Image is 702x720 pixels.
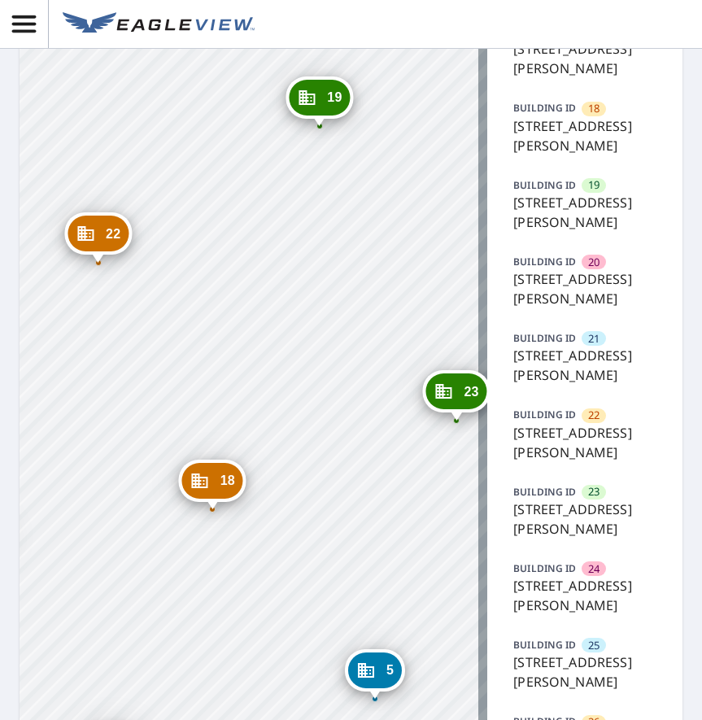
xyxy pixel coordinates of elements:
[63,12,255,37] img: EV Logo
[513,178,576,192] p: BUILDING ID
[513,485,576,499] p: BUILDING ID
[513,576,656,615] p: [STREET_ADDRESS][PERSON_NAME]
[386,664,394,676] span: 5
[423,370,491,421] div: Dropped pin, building 23, Commercial property, 5318 Johnston Mill Ct Charlotte, NC 28269
[513,500,656,539] p: [STREET_ADDRESS][PERSON_NAME]
[588,255,600,270] span: 20
[588,561,600,577] span: 24
[588,638,600,653] span: 25
[179,460,246,510] div: Dropped pin, building 18, Commercial property, 5316 Johnston Mill Ct Charlotte, NC 28269
[588,331,600,347] span: 21
[106,228,120,240] span: 22
[513,331,576,345] p: BUILDING ID
[588,408,600,423] span: 22
[464,386,479,398] span: 23
[513,423,656,462] p: [STREET_ADDRESS][PERSON_NAME]
[513,116,656,155] p: [STREET_ADDRESS][PERSON_NAME]
[588,101,600,116] span: 18
[513,408,576,421] p: BUILDING ID
[345,649,405,700] div: Dropped pin, building 5, Commercial property, 4712 Cottage Oaks Dr Charlotte, NC 28269
[588,177,600,193] span: 19
[513,561,576,575] p: BUILDING ID
[513,255,576,268] p: BUILDING ID
[513,39,656,78] p: [STREET_ADDRESS][PERSON_NAME]
[513,193,656,232] p: [STREET_ADDRESS][PERSON_NAME]
[327,91,342,103] span: 19
[588,484,600,500] span: 23
[220,474,235,487] span: 18
[64,212,132,263] div: Dropped pin, building 22, Commercial property, 5319 Johnston Mill Ct Charlotte, NC 28269
[513,638,576,652] p: BUILDING ID
[286,76,353,127] div: Dropped pin, building 19, Commercial property, 5333 Johnston Mill Ct Charlotte, NC 28269
[513,346,656,385] p: [STREET_ADDRESS][PERSON_NAME]
[513,652,656,692] p: [STREET_ADDRESS][PERSON_NAME]
[513,269,656,308] p: [STREET_ADDRESS][PERSON_NAME]
[513,101,576,115] p: BUILDING ID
